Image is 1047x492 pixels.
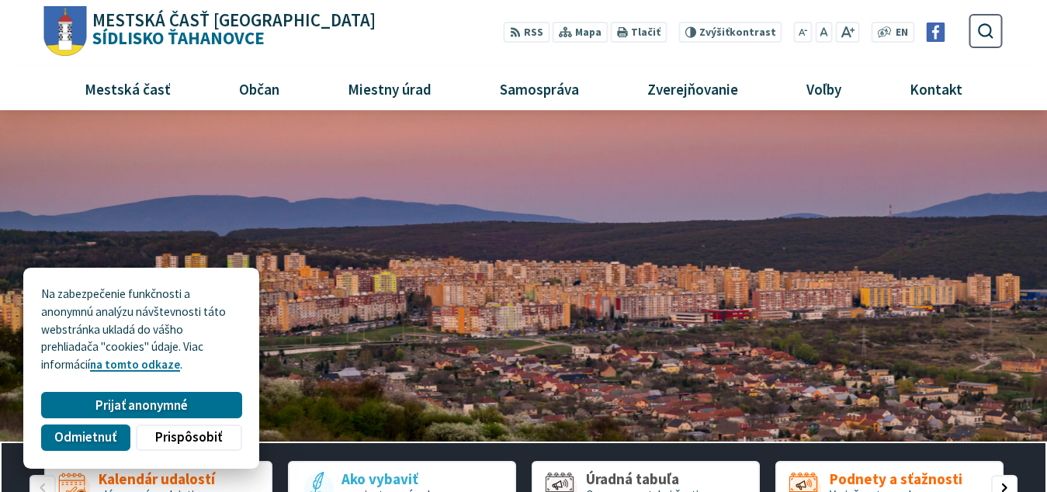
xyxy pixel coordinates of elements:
[794,22,813,43] button: Zmenšiť veľkosť písma
[778,68,870,109] a: Voľby
[896,25,908,41] span: EN
[92,12,376,29] span: Mestská časť [GEOGRAPHIC_DATA]
[155,429,222,445] span: Prispôsobiť
[472,68,608,109] a: Samospráva
[44,6,376,57] a: Logo Sídlisko Ťahanovce, prejsť na domovskú stránku.
[504,22,550,43] a: RSS
[619,68,767,109] a: Zverejňovanie
[678,22,782,43] button: Zvýšiťkontrast
[87,12,376,47] h1: Sídlisko Ťahanovce
[553,22,608,43] a: Mapa
[95,397,188,414] span: Prijať anonymné
[904,68,969,109] span: Kontakt
[319,68,459,109] a: Miestny úrad
[575,25,602,41] span: Mapa
[882,68,991,109] a: Kontakt
[494,68,584,109] span: Samospráva
[341,471,436,487] span: Ako vybaviť
[892,25,913,41] a: EN
[830,471,962,487] span: Podnety a sťažnosti
[210,68,307,109] a: Občan
[99,471,215,487] span: Kalendár udalostí
[41,392,241,418] button: Prijať anonymné
[926,23,945,42] img: Prejsť na Facebook stránku
[641,68,744,109] span: Zverejňovanie
[44,6,87,57] img: Prejsť na domovskú stránku
[801,68,848,109] span: Voľby
[54,429,116,445] span: Odmietnuť
[78,68,176,109] span: Mestská časť
[631,26,660,39] span: Tlačiť
[341,68,437,109] span: Miestny úrad
[835,22,859,43] button: Zväčšiť veľkosť písma
[699,26,776,39] span: kontrast
[136,424,241,451] button: Prispôsobiť
[699,26,730,39] span: Zvýšiť
[586,471,699,487] span: Úradná tabuľa
[815,22,832,43] button: Nastaviť pôvodnú veľkosť písma
[524,25,543,41] span: RSS
[41,286,241,374] p: Na zabezpečenie funkčnosti a anonymnú analýzu návštevnosti táto webstránka ukladá do vášho prehli...
[41,424,130,451] button: Odmietnuť
[233,68,285,109] span: Občan
[611,22,667,43] button: Tlačiť
[90,357,180,372] a: na tomto odkaze
[56,68,199,109] a: Mestská časť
